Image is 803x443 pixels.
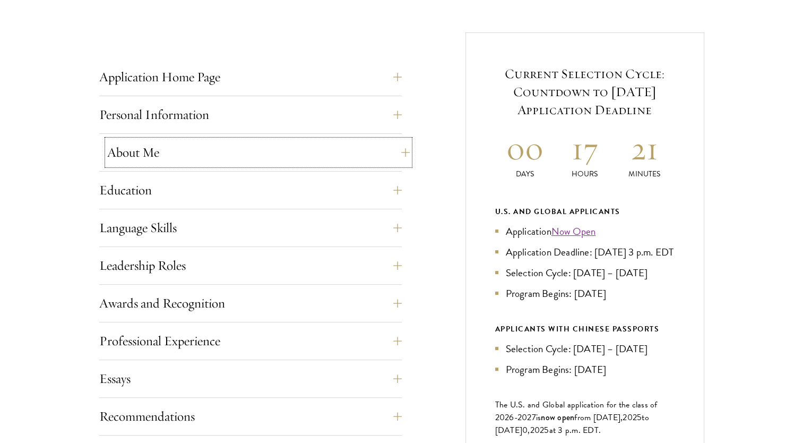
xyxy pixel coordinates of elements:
p: Days [495,168,555,180]
span: The U.S. and Global application for the class of 202 [495,398,658,424]
button: Education [99,177,402,203]
a: Now Open [551,224,596,239]
p: Minutes [615,168,675,180]
button: Professional Experience [99,328,402,354]
span: 7 [532,411,536,424]
button: Recommendations [99,404,402,429]
button: Leadership Roles [99,253,402,278]
button: Awards and Recognition [99,291,402,316]
button: About Me [107,140,410,165]
div: U.S. and Global Applicants [495,205,675,218]
li: Program Begins: [DATE] [495,362,675,377]
h5: Current Selection Cycle: Countdown to [DATE] Application Deadline [495,65,675,119]
div: APPLICANTS WITH CHINESE PASSPORTS [495,322,675,336]
button: Language Skills [99,215,402,241]
button: Application Home Page [99,64,402,90]
span: now open [541,411,574,423]
p: Hours [555,168,615,180]
button: Essays [99,366,402,391]
button: Personal Information [99,102,402,127]
span: 6 [509,411,514,424]
span: from [DATE], [574,411,623,424]
span: 202 [530,424,545,437]
h2: 21 [615,129,675,168]
li: Selection Cycle: [DATE] – [DATE] [495,265,675,280]
span: 5 [637,411,642,424]
li: Application Deadline: [DATE] 3 p.m. EDT [495,244,675,260]
span: -202 [514,411,532,424]
h2: 17 [555,129,615,168]
span: , [528,424,530,437]
span: 202 [623,411,637,424]
li: Application [495,224,675,239]
span: to [DATE] [495,411,649,437]
span: is [536,411,541,424]
li: Program Begins: [DATE] [495,286,675,301]
span: at 3 p.m. EDT. [549,424,601,437]
h2: 00 [495,129,555,168]
li: Selection Cycle: [DATE] – [DATE] [495,341,675,356]
span: 5 [544,424,549,437]
span: 0 [522,424,528,437]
